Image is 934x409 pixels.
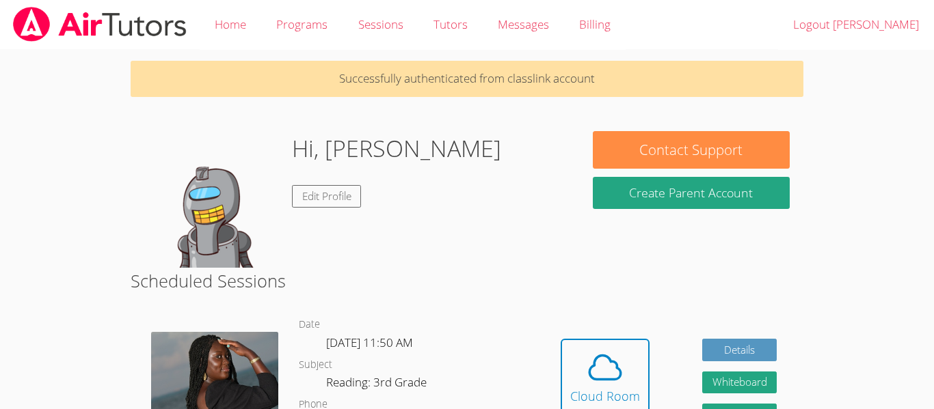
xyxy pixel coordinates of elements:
[292,131,501,166] h1: Hi, [PERSON_NAME]
[593,177,790,209] button: Create Parent Account
[498,16,549,32] span: Messages
[131,268,803,294] h2: Scheduled Sessions
[702,339,777,361] a: Details
[570,386,640,406] div: Cloud Room
[702,371,777,394] button: Whiteboard
[12,7,188,42] img: airtutors_banner-c4298cdbf04f3fff15de1276eac7730deb9818008684d7c2e4769d2f7ddbe033.png
[292,185,362,208] a: Edit Profile
[326,373,429,396] dd: Reading: 3rd Grade
[299,356,332,373] dt: Subject
[299,316,320,333] dt: Date
[593,131,790,169] button: Contact Support
[131,61,803,97] p: Successfully authenticated from classlink account
[144,131,281,268] img: default.png
[326,335,413,350] span: [DATE] 11:50 AM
